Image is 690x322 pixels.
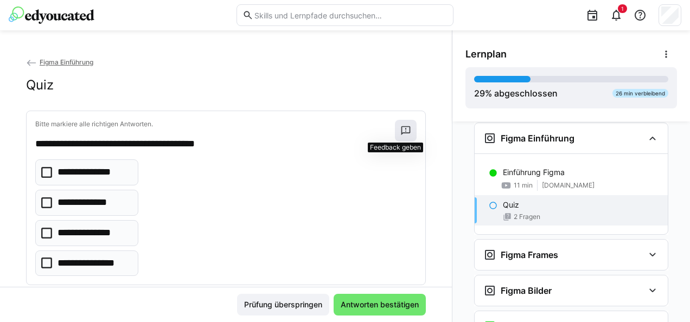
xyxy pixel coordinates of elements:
[514,212,540,221] span: 2 Fragen
[621,5,624,12] span: 1
[40,58,93,66] span: Figma Einführung
[237,294,329,315] button: Prüfung überspringen
[339,299,420,310] span: Antworten bestätigen
[501,285,552,296] h3: Figma Bilder
[501,133,574,144] h3: Figma Einführung
[514,181,533,190] span: 11 min
[612,89,668,98] div: 26 min verbleibend
[35,120,395,128] p: Bitte markiere alle richtigen Antworten.
[501,249,558,260] h3: Figma Frames
[474,87,558,100] div: % abgeschlossen
[26,58,93,66] a: Figma Einführung
[253,10,448,20] input: Skills und Lernpfade durchsuchen…
[474,88,485,99] span: 29
[503,167,565,178] p: Einführung Figma
[334,294,426,315] button: Antworten bestätigen
[242,299,324,310] span: Prüfung überspringen
[503,199,519,210] p: Quiz
[465,48,507,60] span: Lernplan
[368,143,423,152] div: Feedback geben
[542,181,595,190] span: [DOMAIN_NAME]
[26,77,54,93] h2: Quiz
